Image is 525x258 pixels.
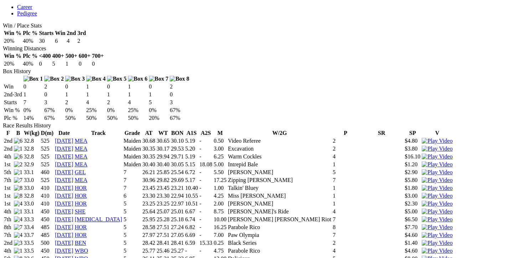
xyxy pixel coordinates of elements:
[422,224,452,231] img: Play Video
[422,201,452,207] img: Play Video
[86,83,106,90] td: 1
[23,83,43,90] td: 0
[55,146,73,152] a: [DATE]
[123,192,141,199] td: 6
[185,169,198,176] td: 6.72
[75,169,86,175] a: GEL
[14,169,22,176] img: 1
[404,130,421,137] th: SP
[185,153,198,160] td: 5.19
[149,99,169,106] td: 5
[422,161,452,168] img: Play Video
[422,138,452,144] img: Play Video
[404,145,421,152] td: $3.80
[41,192,54,199] td: 410
[123,130,141,137] th: Grade
[185,192,198,199] td: 10.55
[156,192,170,199] td: 23.30
[75,177,88,183] a: MEA
[227,145,331,152] td: Excavation
[4,99,22,106] td: Starts
[24,169,40,176] td: 33.1
[199,153,212,160] td: -
[123,200,141,207] td: 5
[41,137,54,145] td: 525
[142,208,155,215] td: 25.64
[14,193,22,199] img: 8
[185,184,198,192] td: 10.40
[14,208,22,215] img: 1
[14,240,22,246] img: 3
[421,130,453,137] th: V
[156,161,170,168] td: 30.40
[170,200,184,207] td: 22.97
[156,130,170,137] th: WT
[128,83,148,90] td: 1
[332,130,359,137] th: P
[38,52,51,60] th: <400
[24,192,40,199] td: 32.8
[55,193,73,199] a: [DATE]
[128,76,148,82] img: Box 6
[404,200,421,207] td: $2.30
[55,240,73,246] a: [DATE]
[75,240,86,246] a: BEN
[86,115,106,122] td: 50%
[199,161,212,168] td: 18.08
[199,130,212,137] th: A2S
[65,52,78,60] th: 500+
[142,169,155,176] td: 26.21
[44,99,64,106] td: 3
[3,68,522,75] div: Box History
[14,216,22,223] img: 4
[41,161,54,168] td: 525
[185,200,198,207] td: 10.51
[123,145,141,152] td: Maiden
[55,138,73,144] a: [DATE]
[14,248,22,254] img: 1
[75,248,88,254] a: WBO
[156,177,170,184] td: 29.82
[107,115,127,122] td: 50%
[75,232,87,238] a: HOR
[65,76,85,82] img: Box 3
[199,184,212,192] td: -
[75,216,122,222] a: [MEDICAL_DATA]
[422,232,452,238] a: Watch Replay on Watchdog
[66,30,76,37] th: 2nd
[107,107,127,114] td: 0%
[55,216,73,222] a: [DATE]
[75,185,87,191] a: HOR
[404,184,421,192] td: $1.80
[185,145,198,152] td: 5.20
[4,83,22,90] td: Win
[107,91,127,98] td: 1
[359,130,403,137] th: SR
[213,177,227,184] td: 17.25
[55,153,73,160] a: [DATE]
[422,248,452,254] a: Watch Replay on Watchdog
[149,91,169,98] td: 1
[213,184,227,192] td: 1.00
[227,161,331,168] td: Intrepid Bale
[4,107,22,114] td: Win %
[14,153,22,160] img: 6
[75,193,87,199] a: HOR
[55,248,73,254] a: [DATE]
[123,153,141,160] td: Maiden
[77,37,86,45] td: 2
[227,169,331,176] td: [PERSON_NAME]
[213,145,227,152] td: 3.00
[78,52,91,60] th: 600+
[149,83,169,90] td: 0
[422,185,452,191] a: Watch Replay on Watchdog
[41,200,54,207] td: 410
[4,192,13,199] td: 1st
[75,161,88,167] a: MEA
[24,184,40,192] td: 33.0
[14,146,22,152] img: 1
[86,91,106,98] td: 1
[14,185,22,191] img: 8
[156,153,170,160] td: 29.94
[3,45,522,52] div: Winning Distances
